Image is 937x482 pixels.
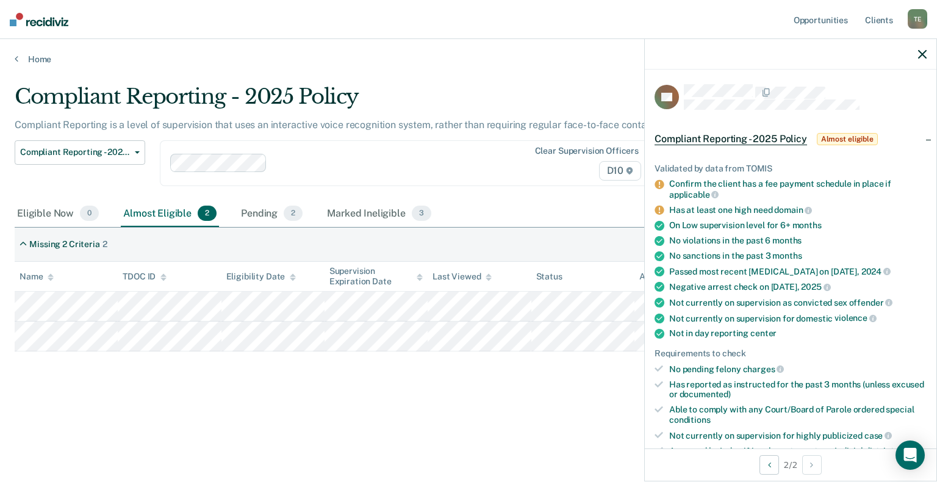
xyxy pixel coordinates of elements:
span: conditions [669,415,711,425]
div: 2 / 2 [645,448,936,481]
span: months [772,251,802,261]
div: Has reported as instructed for the past 3 months (unless excused or [669,379,927,400]
div: Open Intercom Messenger [896,441,925,470]
div: Status [536,272,562,282]
button: Next Opportunity [802,455,822,475]
div: Clear supervision officers [535,146,639,156]
div: Requirements to check [655,348,927,359]
div: Eligible Now [15,201,101,228]
div: Pending [239,201,305,228]
span: district [865,446,903,456]
span: Compliant Reporting - 2025 Policy [20,147,130,157]
div: Supervision Expiration Date [329,266,423,287]
div: Almost Eligible [121,201,219,228]
span: months [772,236,802,245]
a: Home [15,54,922,65]
div: Able to comply with any Court/Board of Parole ordered special [669,405,927,425]
span: center [750,328,777,338]
div: Not currently on supervision for domestic [669,313,927,324]
div: Last Viewed [433,272,492,282]
div: Assigned to [639,272,697,282]
span: offender [849,298,893,308]
span: D10 [599,161,641,181]
span: 2024 [861,267,891,276]
span: documented) [680,389,731,399]
div: Eligibility Date [226,272,296,282]
span: months [792,220,822,230]
span: 2 [198,206,217,221]
div: Negative arrest check on [DATE], [669,281,927,292]
div: Approved by judge if in relevant county or judicial [669,445,927,456]
div: Not currently on supervision for highly publicized [669,430,927,441]
span: 3 [412,206,431,221]
div: T E [908,9,927,29]
div: On Low supervision level for 6+ [669,220,927,231]
span: 2025 [801,282,830,292]
span: 0 [80,206,99,221]
div: Has at least one high need domain [669,204,927,215]
button: Previous Opportunity [759,455,779,475]
img: Recidiviz [10,13,68,26]
span: 2 [284,206,303,221]
div: Confirm the client has a fee payment schedule in place if applicable [669,179,927,200]
span: Compliant Reporting - 2025 Policy [655,133,807,145]
div: No pending felony [669,364,927,375]
span: violence [835,313,877,323]
div: 2 [102,239,107,250]
span: charges [743,364,784,374]
div: Name [20,272,54,282]
div: No sanctions in the past 3 [669,251,927,261]
span: case [864,431,892,441]
div: Marked Ineligible [325,201,434,228]
div: Validated by data from TOMIS [655,164,927,174]
div: Passed most recent [MEDICAL_DATA] on [DATE], [669,266,927,277]
div: Compliant Reporting - 2025 Policy [15,84,717,119]
div: TDOC ID [123,272,167,282]
div: Not currently on supervision as convicted sex [669,297,927,308]
div: Compliant Reporting - 2025 PolicyAlmost eligible [645,120,936,159]
span: Almost eligible [817,133,878,145]
p: Compliant Reporting is a level of supervision that uses an interactive voice recognition system, ... [15,119,662,131]
div: Missing 2 Criteria [29,239,99,250]
div: Not in day reporting [669,328,927,339]
div: No violations in the past 6 [669,236,927,246]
